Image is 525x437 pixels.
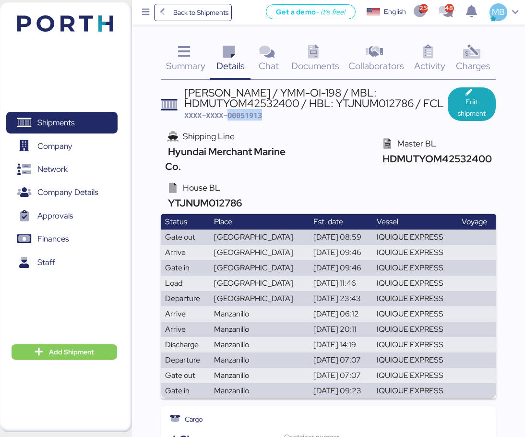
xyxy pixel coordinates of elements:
td: IQUIQUE EXPRESS [373,230,458,245]
td: Arrive [161,322,210,337]
td: Load [161,276,210,291]
span: Add Shipment [49,346,94,358]
span: Approvals [37,209,73,223]
td: [DATE] 08:59 [310,230,373,245]
span: Hyundai Merchant Marine Co. [165,145,285,173]
span: Back to Shipments [173,7,228,18]
button: Edit shipment [448,87,496,121]
span: Summary [166,60,205,72]
th: Vessel [373,214,458,230]
td: [DATE] 07:07 [310,352,373,368]
span: YTJNUM012786 [165,196,241,209]
td: [DATE] 09:46 [310,260,373,276]
span: Activity [414,60,445,72]
td: [DATE] 07:07 [310,368,373,383]
td: Manzanillo [210,306,310,322]
td: IQUIQUE EXPRESS [373,322,458,337]
td: Departure [161,291,210,306]
a: Company Details [6,182,118,204]
span: Details [216,60,245,72]
td: [DATE] 11:46 [310,276,373,291]
span: Documents [291,60,339,72]
td: IQUIQUE EXPRESS [373,245,458,260]
td: [DATE] 23:43 [310,291,373,306]
span: House BL [183,182,220,193]
td: [DATE] 20:11 [310,322,373,337]
span: Staff [37,255,55,269]
span: Finances [37,232,69,246]
span: Charges [456,60,490,72]
td: Manzanillo [210,352,310,368]
td: [DATE] 09:23 [310,383,373,399]
a: Company [6,135,118,157]
td: IQUIQUE EXPRESS [373,383,458,399]
td: Arrive [161,306,210,322]
span: Company Details [37,185,98,199]
span: Shipping Line [183,131,235,142]
button: Menu [138,4,154,21]
td: [GEOGRAPHIC_DATA] [210,245,310,260]
a: Staff [6,252,118,274]
th: Place [210,214,310,230]
span: HDMUTYOM42532400 [380,152,491,165]
th: Status [161,214,210,230]
td: IQUIQUE EXPRESS [373,337,458,352]
td: Departure [161,352,210,368]
a: Shipments [6,112,118,134]
a: Back to Shipments [154,4,232,21]
td: [DATE] 06:12 [310,306,373,322]
td: Discharge [161,337,210,352]
span: Company [37,139,72,153]
td: IQUIQUE EXPRESS [373,368,458,383]
td: Manzanillo [210,337,310,352]
th: Voyage [458,214,496,230]
span: MB [492,6,505,18]
td: IQUIQUE EXPRESS [373,352,458,368]
button: Add Shipment [12,344,117,360]
td: [GEOGRAPHIC_DATA] [210,291,310,306]
span: Edit shipment [455,96,488,119]
td: Gate out [161,368,210,383]
span: Chat [259,60,279,72]
div: [PERSON_NAME] / YMM-OI-198 / MBL: HDMUTYOM42532400 / HBL: YTJNUM012786 / FCL [184,87,448,109]
td: [GEOGRAPHIC_DATA] [210,260,310,276]
a: Approvals [6,205,118,227]
td: Arrive [161,245,210,260]
td: IQUIQUE EXPRESS [373,276,458,291]
td: [GEOGRAPHIC_DATA] [210,276,310,291]
span: Collaborators [348,60,404,72]
div: English [384,7,406,17]
td: Manzanillo [210,368,310,383]
td: Manzanillo [210,322,310,337]
td: [DATE] 09:46 [310,245,373,260]
span: XXXX-XXXX-O0051913 [184,110,262,120]
td: Gate in [161,260,210,276]
td: IQUIQUE EXPRESS [373,260,458,276]
td: Gate in [161,383,210,399]
a: Network [6,158,118,181]
span: Cargo [185,414,203,425]
td: [GEOGRAPHIC_DATA] [210,230,310,245]
span: Shipments [37,116,74,130]
td: Manzanillo [210,383,310,399]
span: Master BL [397,138,436,149]
td: IQUIQUE EXPRESS [373,306,458,322]
td: IQUIQUE EXPRESS [373,291,458,306]
span: Network [37,162,68,176]
a: Finances [6,228,118,250]
td: [DATE] 14:19 [310,337,373,352]
th: Est. date [310,214,373,230]
td: Gate out [161,230,210,245]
